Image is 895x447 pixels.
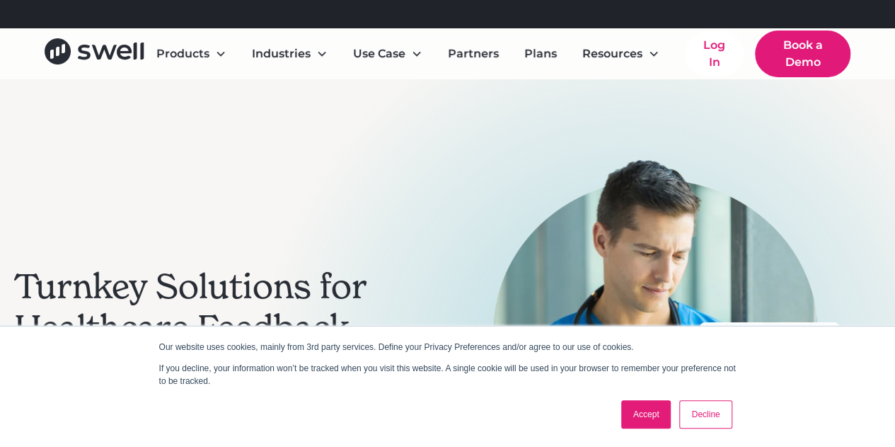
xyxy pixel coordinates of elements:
[342,40,434,68] div: Use Case
[653,294,895,447] iframe: Chat Widget
[679,400,732,429] a: Decline
[513,40,568,68] a: Plans
[159,341,737,353] p: Our website uses cookies, mainly from 3rd party services. Define your Privacy Preferences and/or ...
[621,400,671,429] a: Accept
[685,31,744,77] a: Log In
[582,45,642,62] div: Resources
[252,45,311,62] div: Industries
[353,45,405,62] div: Use Case
[145,40,238,68] div: Products
[241,40,339,68] div: Industries
[14,266,379,348] h2: Turnkey Solutions for Healthcare Feedback
[45,38,144,69] a: home
[571,40,671,68] div: Resources
[437,40,510,68] a: Partners
[159,362,737,387] p: If you decline, your information won’t be tracked when you visit this website. A single cookie wi...
[755,30,850,77] a: Book a Demo
[156,45,209,62] div: Products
